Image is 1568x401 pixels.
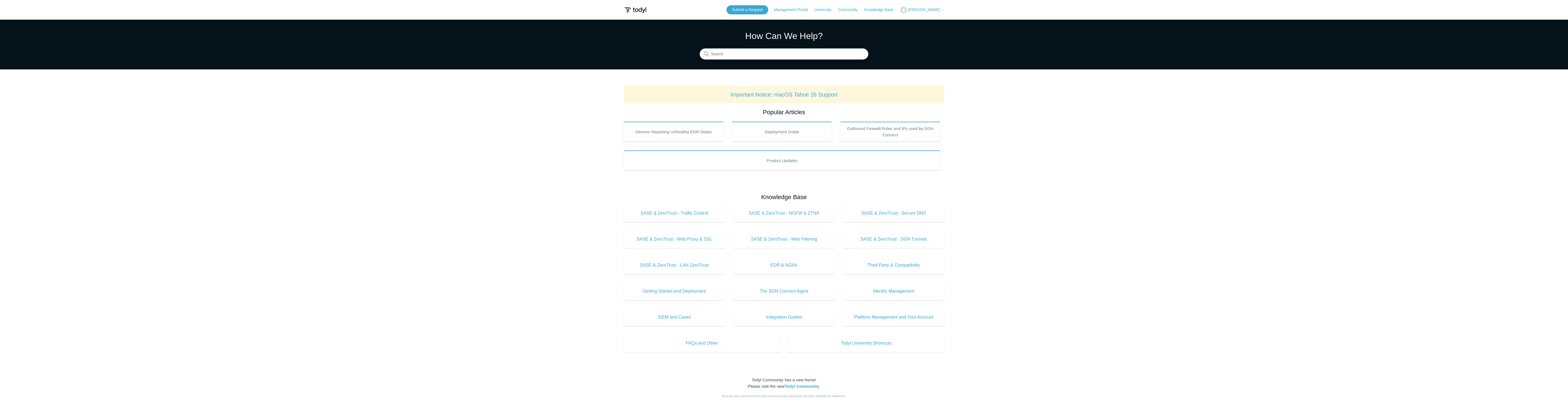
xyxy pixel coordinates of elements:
[742,314,827,321] span: Integration Guides
[784,384,819,389] a: Todyl Community
[732,122,832,142] a: Deployment Guide
[843,204,944,222] a: SASE & ZeroTrust - Secure DNS
[840,122,940,142] a: Outbound Firewall Rules and IPs used by SGN Connect
[624,5,647,15] img: Todyl Support Center Help Center home page
[624,282,725,300] a: Getting Started and Deployment
[864,7,899,13] a: Knowledge Base
[838,7,863,13] a: Community
[632,262,717,269] span: SASE & ZeroTrust - LAN ZeroTrust
[843,308,944,326] a: Platform Management and Your Account
[733,282,835,300] a: The SGN Connect Agent
[730,92,838,98] a: Important Notice: macOS Tahoe 26 Support
[774,7,813,13] a: Management Portal
[624,334,780,352] a: FAQs and Other
[843,282,944,300] a: Identity Management
[742,236,827,243] span: SASE & ZeroTrust - Web Filtering
[900,7,944,14] button: [PERSON_NAME]
[851,236,936,243] span: SASE & ZeroTrust - SGN Tunnels
[733,256,835,274] a: EDR & NGAV
[624,204,725,222] a: SASE & ZeroTrust - Traffic Control
[632,210,717,217] span: SASE & ZeroTrust - Traffic Control
[733,204,835,222] a: SASE & ZeroTrust - NGFW & ZTNA
[624,256,725,274] a: SASE & ZeroTrust - LAN ZeroTrust
[726,5,768,14] a: Submit a Request
[742,262,827,269] span: EDR & NGAV
[624,108,944,117] h2: Popular Articles
[624,122,724,142] a: Devices Reporting Unhealthy EDR States
[788,334,944,352] a: Todyl University Shortcuts
[624,308,725,326] a: SIEM and Cases
[624,230,725,248] a: SASE & ZeroTrust - Web Proxy & SSL
[796,340,936,347] span: Todyl University Shortcuts
[700,49,868,60] input: Search
[742,288,827,295] span: The SGN Connect Agent
[742,210,827,217] span: SASE & ZeroTrust - NGFW & ZTNA
[814,7,837,13] a: University
[624,377,944,389] div: Todyl Community has a new home! Please visit the new .
[700,29,868,43] h1: How Can We Help?
[624,150,940,170] a: Product Updates
[733,230,835,248] a: SASE & ZeroTrust - Web Filtering
[632,288,717,295] span: Getting Started and Deployment
[843,256,944,274] a: Third Party & Compatibility
[632,340,772,347] span: FAQs and Other
[632,236,717,243] span: SASE & ZeroTrust - Web Proxy & SSL
[624,192,944,202] h2: Knowledge Base
[851,314,936,321] span: Platform Management and Your Account
[908,7,940,12] span: [PERSON_NAME]
[843,230,944,248] a: SASE & ZeroTrust - SGN Tunnels
[733,308,835,326] a: Integration Guides
[851,262,936,269] span: Third Party & Compatibility
[851,210,936,217] span: SASE & ZeroTrust - Secure DNS
[624,394,944,399] div: All posts and comments from the previous forum have been securely archived for reference.
[632,314,717,321] span: SIEM and Cases
[851,288,936,295] span: Identity Management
